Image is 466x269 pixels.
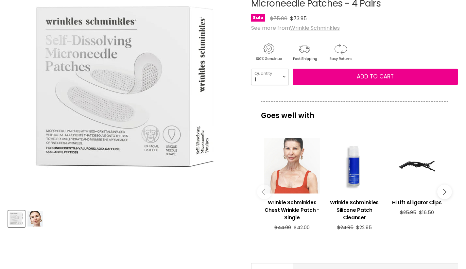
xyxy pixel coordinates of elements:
[287,42,322,62] img: shipping.gif
[293,69,458,85] button: Add to cart
[7,209,241,227] div: Product thumbnails
[251,42,286,62] img: genuine.gif
[294,224,310,231] span: $42.00
[27,211,43,227] img: Wrinkle Schminkles Self-Dissolving Microneedle Patches - 4 Pairs
[251,14,265,22] span: Sale
[251,69,289,85] select: Quantity
[8,210,25,227] button: Wrinkle Schminkles Self-Dissolving Microneedle Patches - 4 Pairs
[264,199,320,221] h3: Wrinkle Schminkles Chest Wrinkle Patch - Single
[27,210,43,227] button: Wrinkle Schminkles Self-Dissolving Microneedle Patches - 4 Pairs
[274,224,291,231] span: $44.00
[389,194,445,210] a: View product:Hi Lift Alligator Clips
[323,42,358,62] img: returns.gif
[357,73,394,80] span: Add to cart
[261,101,448,123] p: Goes well with
[400,209,416,216] span: $25.95
[326,138,382,194] a: View product:Wrinkle Schminkles Silicone Patch Cleanser
[337,224,354,231] span: $24.95
[270,15,287,22] span: $75.00
[326,199,382,221] h3: Wrinkle Schminkles Silicone Patch Cleanser
[290,15,307,22] span: $73.95
[356,224,372,231] span: $22.95
[251,24,340,32] span: See more from
[389,199,445,206] h3: Hi Lift Alligator Clips
[9,211,24,227] img: Wrinkle Schminkles Self-Dissolving Microneedle Patches - 4 Pairs
[326,194,382,225] a: View product:Wrinkle Schminkles Silicone Patch Cleanser
[264,138,320,194] a: View product:Wrinkle Schminkles Chest Wrinkle Patch - Single
[389,138,445,194] a: View product:Hi Lift Alligator Clips
[264,194,320,225] a: View product:Wrinkle Schminkles Chest Wrinkle Patch - Single
[290,24,340,32] a: Wrinkle Schminkles
[419,209,434,216] span: $16.50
